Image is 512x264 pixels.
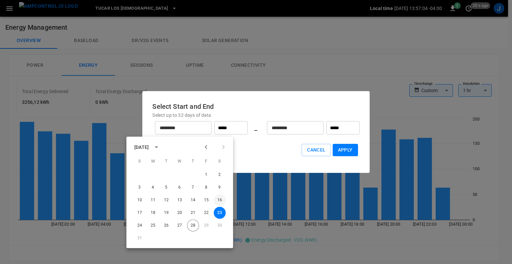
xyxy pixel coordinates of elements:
[174,194,186,206] button: 13
[214,207,226,219] button: 23
[214,194,226,206] button: 16
[152,101,359,112] h6: Select Start and End
[214,155,226,168] span: Saturday
[200,155,212,168] span: Friday
[174,182,186,194] button: 6
[187,194,199,206] button: 14
[187,155,199,168] span: Thursday
[174,155,186,168] span: Wednesday
[174,220,186,232] button: 27
[160,155,172,168] span: Tuesday
[147,207,159,219] button: 18
[160,194,172,206] button: 12
[134,220,146,232] button: 24
[200,169,212,181] button: 1
[302,144,331,156] button: Cancel
[254,122,257,133] h6: _
[200,142,212,153] button: Previous month
[151,142,162,153] button: calendar view is open, switch to year view
[174,207,186,219] button: 20
[147,220,159,232] button: 25
[134,155,146,168] span: Sunday
[160,182,172,194] button: 5
[200,182,212,194] button: 8
[200,207,212,219] button: 22
[160,207,172,219] button: 19
[134,194,146,206] button: 10
[147,194,159,206] button: 11
[134,207,146,219] button: 17
[214,169,226,181] button: 2
[200,194,212,206] button: 15
[152,112,359,118] p: Select up to 32 days of data
[187,207,199,219] button: 21
[214,182,226,194] button: 9
[147,155,159,168] span: Monday
[134,182,146,194] button: 3
[147,182,159,194] button: 4
[187,220,199,232] button: 28
[333,144,358,156] button: Apply
[187,182,199,194] button: 7
[134,144,149,151] div: [DATE]
[160,220,172,232] button: 26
